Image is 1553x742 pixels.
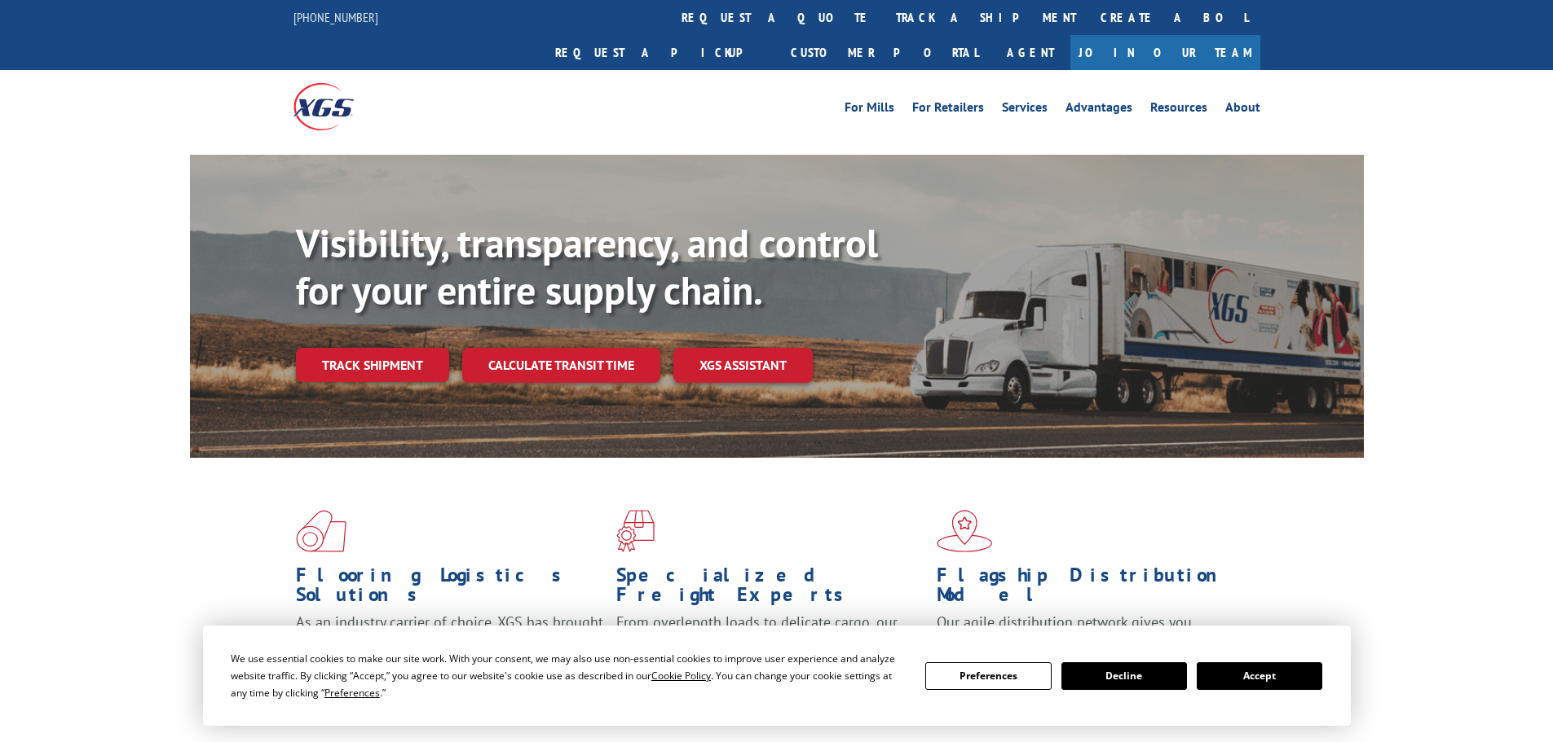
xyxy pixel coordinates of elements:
[296,612,603,670] span: As an industry carrier of choice, XGS has brought innovation and dedication to flooring logistics...
[1070,35,1260,70] a: Join Our Team
[912,101,984,119] a: For Retailers
[324,686,380,700] span: Preferences
[296,565,604,612] h1: Flooring Logistics Solutions
[296,510,346,552] img: xgs-icon-total-supply-chain-intelligence-red
[296,217,878,315] b: Visibility, transparency, and control for your entire supply chain.
[937,612,1237,651] span: Our agile distribution network gives you nationwide inventory management on demand.
[1002,101,1048,119] a: Services
[925,662,1051,690] button: Preferences
[462,348,660,383] a: Calculate transit time
[1150,101,1207,119] a: Resources
[651,669,711,683] span: Cookie Policy
[673,348,813,383] a: XGS ASSISTANT
[779,35,990,70] a: Customer Portal
[616,510,655,552] img: xgs-icon-focused-on-flooring-red
[1225,101,1260,119] a: About
[203,626,1351,726] div: Cookie Consent Prompt
[616,565,924,612] h1: Specialized Freight Experts
[937,565,1245,612] h1: Flagship Distribution Model
[543,35,779,70] a: Request a pickup
[937,510,993,552] img: xgs-icon-flagship-distribution-model-red
[1065,101,1132,119] a: Advantages
[845,101,894,119] a: For Mills
[1197,662,1322,690] button: Accept
[296,348,449,382] a: Track shipment
[990,35,1070,70] a: Agent
[1061,662,1187,690] button: Decline
[293,9,378,25] a: [PHONE_NUMBER]
[231,650,906,701] div: We use essential cookies to make our site work. With your consent, we may also use non-essential ...
[616,612,924,685] p: From overlength loads to delicate cargo, our experienced staff knows the best way to move your fr...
